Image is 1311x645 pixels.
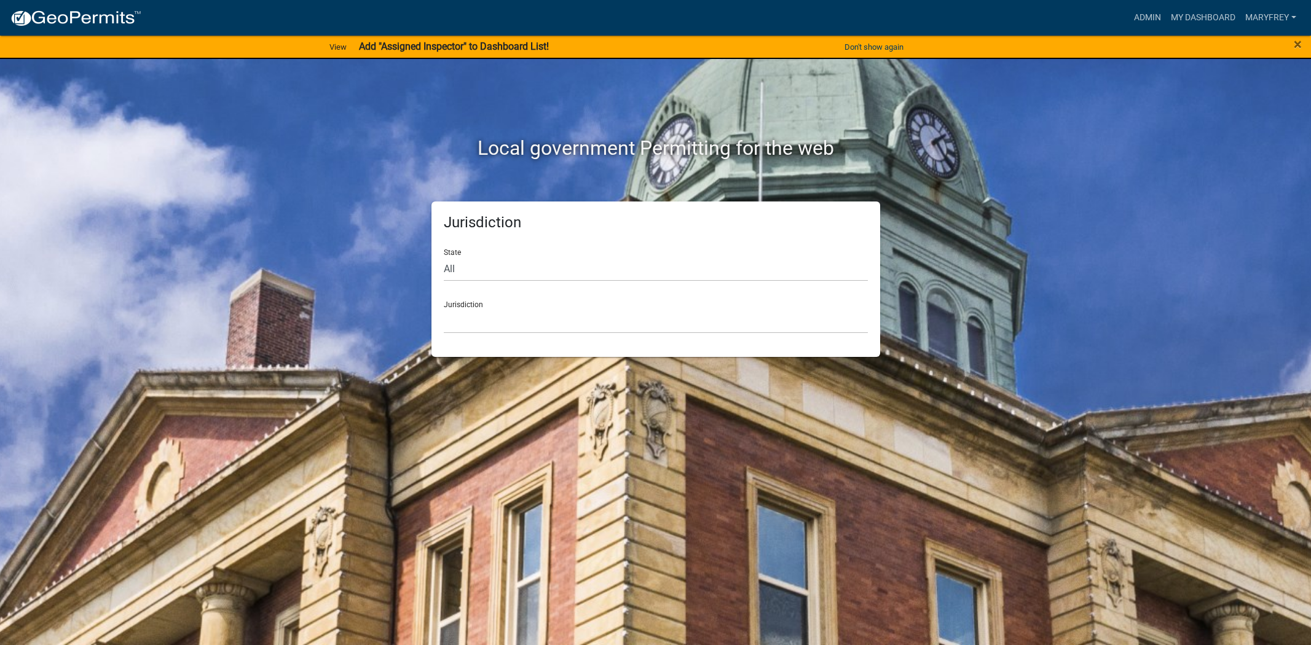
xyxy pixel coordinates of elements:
[1294,37,1302,52] button: Close
[1294,36,1302,53] span: ×
[1129,6,1166,29] a: Admin
[1240,6,1301,29] a: MaryFrey
[840,37,908,57] button: Don't show again
[325,37,352,57] a: View
[359,41,549,52] strong: Add "Assigned Inspector" to Dashboard List!
[1166,6,1240,29] a: My Dashboard
[444,214,868,232] h5: Jurisdiction
[315,136,997,160] h2: Local government Permitting for the web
